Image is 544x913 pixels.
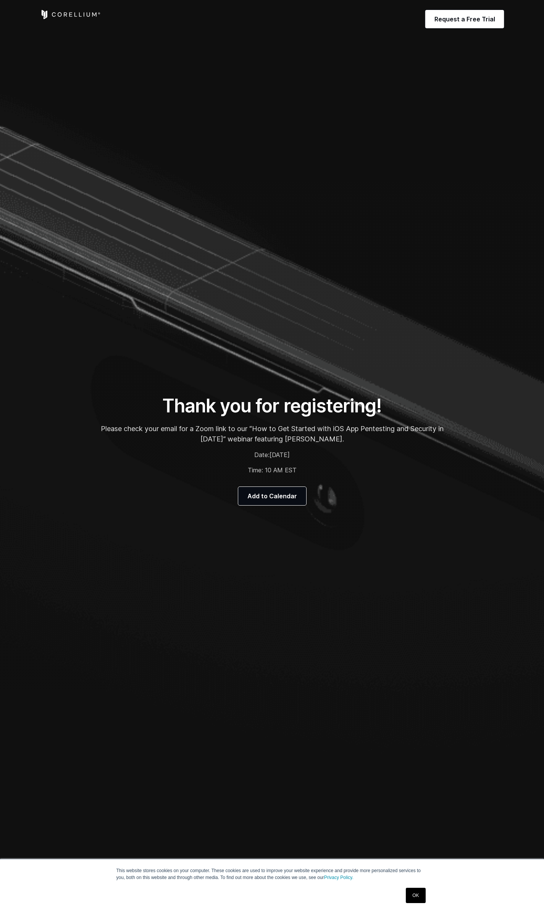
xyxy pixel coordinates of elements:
a: Request a Free Trial [425,10,504,28]
p: Date: [100,450,444,459]
a: Privacy Policy. [324,875,354,880]
a: OK [406,888,425,903]
p: This website stores cookies on your computer. These cookies are used to improve your website expe... [116,867,428,881]
a: Add to Calendar [238,487,306,505]
a: Corellium Home [40,10,101,19]
p: Time: 10 AM EST [100,465,444,475]
p: Please check your email for a Zoom link to our “How to Get Started with iOS App Pentesting and Se... [100,423,444,444]
span: Request a Free Trial [434,15,495,24]
span: [DATE] [270,451,290,459]
span: Add to Calendar [247,491,297,501]
h1: Thank you for registering! [100,394,444,417]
